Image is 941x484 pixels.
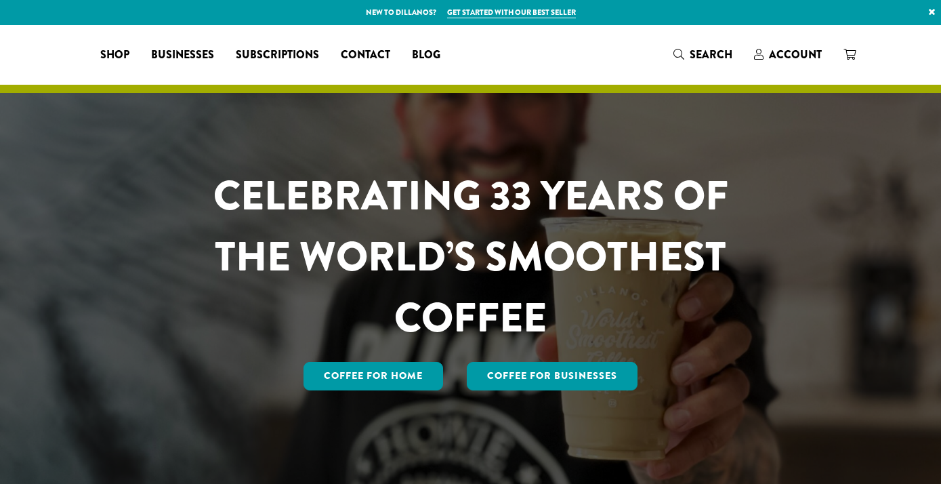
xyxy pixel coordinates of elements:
a: Search [663,43,743,66]
span: Contact [341,47,390,64]
a: Shop [89,44,140,66]
a: Get started with our best seller [447,7,576,18]
a: Coffee For Businesses [467,362,637,390]
span: Account [769,47,822,62]
span: Subscriptions [236,47,319,64]
a: Coffee for Home [304,362,443,390]
span: Search [690,47,732,62]
h1: CELEBRATING 33 YEARS OF THE WORLD’S SMOOTHEST COFFEE [173,165,768,348]
span: Blog [412,47,440,64]
span: Shop [100,47,129,64]
span: Businesses [151,47,214,64]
